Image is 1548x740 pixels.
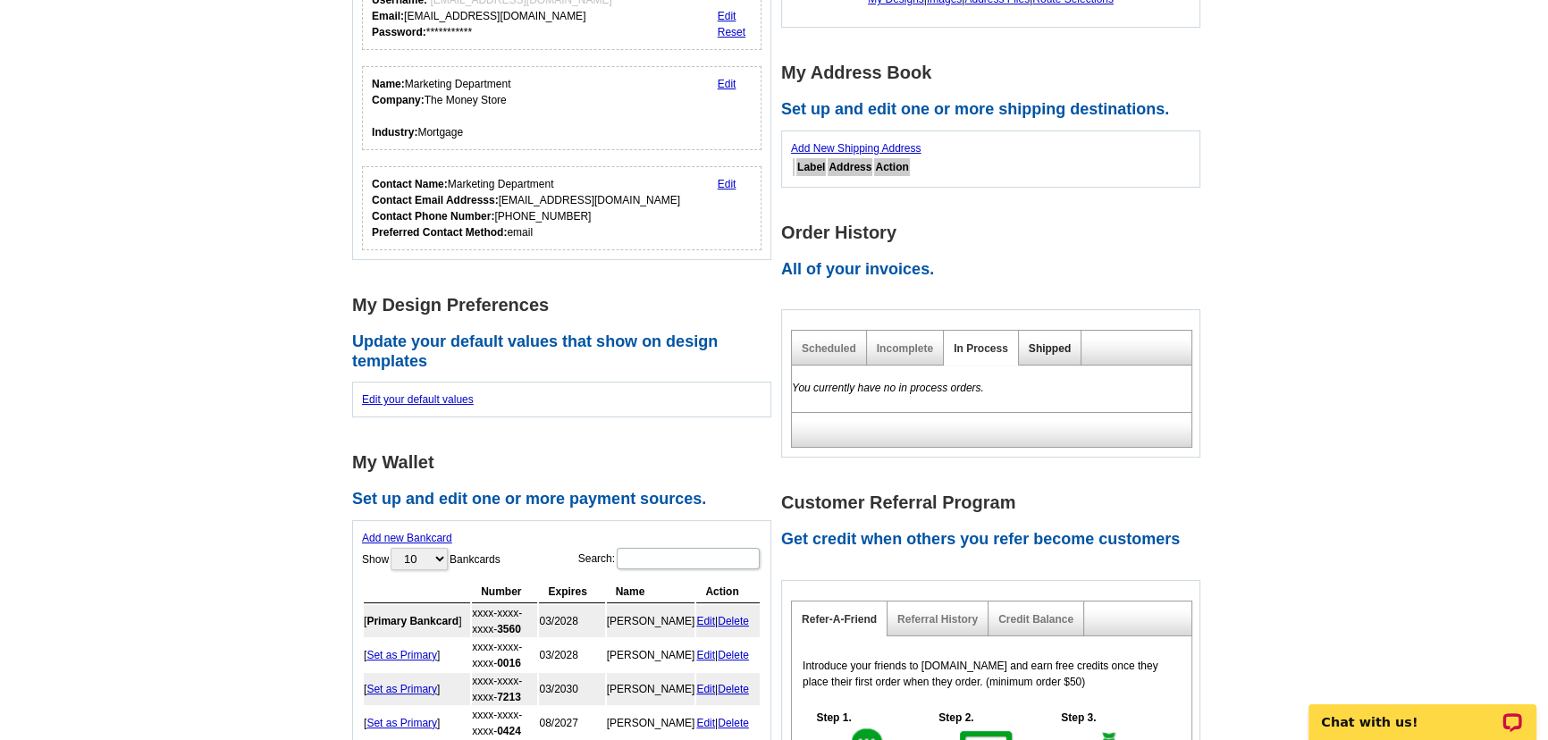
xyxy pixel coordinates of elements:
[364,605,470,637] td: [ ]
[802,613,877,626] a: Refer-A-Friend
[539,605,604,637] td: 03/2028
[807,710,861,726] h5: Step 1.
[696,649,715,661] a: Edit
[362,393,474,406] a: Edit your default values
[607,673,695,705] td: [PERSON_NAME]
[352,332,781,371] h2: Update your default values that show on design templates
[607,707,695,739] td: [PERSON_NAME]
[362,532,452,544] a: Add new Bankcard
[791,142,921,155] a: Add New Shipping Address
[372,176,680,240] div: Marketing Department [EMAIL_ADDRESS][DOMAIN_NAME] [PHONE_NUMBER] email
[718,10,736,22] a: Edit
[366,649,437,661] a: Set as Primary
[803,658,1181,690] p: Introduce your friends to [DOMAIN_NAME] and earn free credits once they place their first order w...
[539,581,604,603] th: Expires
[781,63,1210,82] h1: My Address Book
[718,683,749,695] a: Delete
[781,493,1210,512] h1: Customer Referral Program
[607,581,695,603] th: Name
[364,707,470,739] td: [ ]
[362,166,761,250] div: Who should we contact regarding order issues?
[372,26,426,38] strong: Password:
[696,605,760,637] td: |
[366,683,437,695] a: Set as Primary
[352,490,781,509] h2: Set up and edit one or more payment sources.
[696,615,715,627] a: Edit
[781,530,1210,550] h2: Get credit when others you refer become customers
[366,615,459,627] b: Primary Bankcard
[696,717,715,729] a: Edit
[696,639,760,671] td: |
[472,639,537,671] td: xxxx-xxxx-xxxx-
[372,210,494,223] strong: Contact Phone Number:
[930,710,983,726] h5: Step 2.
[497,623,521,635] strong: 3560
[828,158,872,176] th: Address
[718,649,749,661] a: Delete
[539,707,604,739] td: 08/2027
[781,223,1210,242] h1: Order History
[607,605,695,637] td: [PERSON_NAME]
[1052,710,1106,726] h5: Step 3.
[497,657,521,669] strong: 0016
[362,66,761,150] div: Your personal details.
[718,717,749,729] a: Delete
[796,158,826,176] th: Label
[998,613,1073,626] a: Credit Balance
[366,717,437,729] a: Set as Primary
[718,26,745,38] a: Reset
[578,546,761,571] label: Search:
[352,453,781,472] h1: My Wallet
[874,158,909,176] th: Action
[372,226,507,239] strong: Preferred Contact Method:
[781,260,1210,280] h2: All of your invoices.
[372,10,404,22] strong: Email:
[539,673,604,705] td: 03/2030
[364,673,470,705] td: [ ]
[1029,342,1071,355] a: Shipped
[391,548,448,570] select: ShowBankcards
[497,691,521,703] strong: 7213
[472,673,537,705] td: xxxx-xxxx-xxxx-
[718,615,749,627] a: Delete
[954,342,1008,355] a: In Process
[539,639,604,671] td: 03/2028
[781,100,1210,120] h2: Set up and edit one or more shipping destinations.
[372,76,510,140] div: Marketing Department The Money Store Mortgage
[472,605,537,637] td: xxxx-xxxx-xxxx-
[792,382,984,394] em: You currently have no in process orders.
[696,683,715,695] a: Edit
[1297,684,1548,740] iframe: LiveChat chat widget
[472,581,537,603] th: Number
[802,342,856,355] a: Scheduled
[718,178,736,190] a: Edit
[617,548,760,569] input: Search:
[372,178,448,190] strong: Contact Name:
[372,194,499,206] strong: Contact Email Addresss:
[352,296,781,315] h1: My Design Preferences
[718,78,736,90] a: Edit
[472,707,537,739] td: xxxx-xxxx-xxxx-
[607,639,695,671] td: [PERSON_NAME]
[897,613,978,626] a: Referral History
[372,94,425,106] strong: Company:
[696,581,760,603] th: Action
[372,126,417,139] strong: Industry:
[696,673,760,705] td: |
[362,546,501,572] label: Show Bankcards
[364,639,470,671] td: [ ]
[696,707,760,739] td: |
[497,725,521,737] strong: 0424
[372,78,405,90] strong: Name:
[877,342,933,355] a: Incomplete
